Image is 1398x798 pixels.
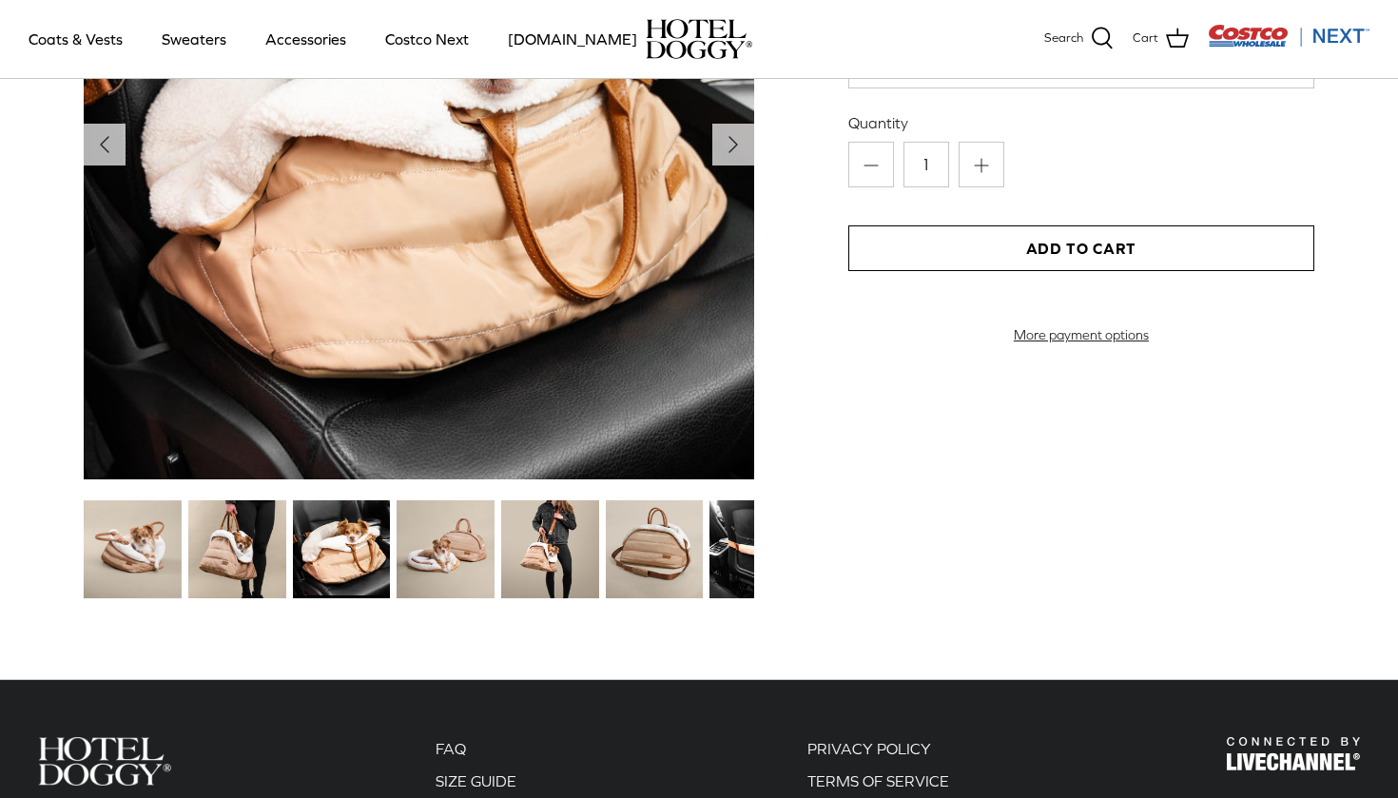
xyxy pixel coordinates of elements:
[848,225,1314,271] button: Add to Cart
[848,327,1314,343] a: More payment options
[11,7,140,71] a: Coats & Vests
[436,740,466,757] a: FAQ
[38,737,171,786] img: Hotel Doggy Costco Next
[646,19,752,59] img: hoteldoggycom
[436,772,516,789] a: SIZE GUIDE
[491,7,654,71] a: [DOMAIN_NAME]
[1044,29,1083,49] span: Search
[1133,27,1189,51] a: Cart
[903,142,949,187] input: Quantity
[368,7,486,71] a: Costco Next
[293,500,391,598] img: small dog in a tan dog carrier on a black seat in the car
[646,19,752,59] a: hoteldoggy.com hoteldoggycom
[712,124,754,165] button: Next
[145,7,243,71] a: Sweaters
[807,772,949,789] a: TERMS OF SERVICE
[1208,24,1369,48] img: Costco Next
[248,7,363,71] a: Accessories
[1227,737,1360,770] img: Hotel Doggy Costco Next
[807,740,931,757] a: PRIVACY POLICY
[84,124,126,165] button: Previous
[1208,36,1369,50] a: Visit Costco Next
[1044,27,1114,51] a: Search
[1133,29,1158,49] span: Cart
[848,112,1314,133] label: Quantity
